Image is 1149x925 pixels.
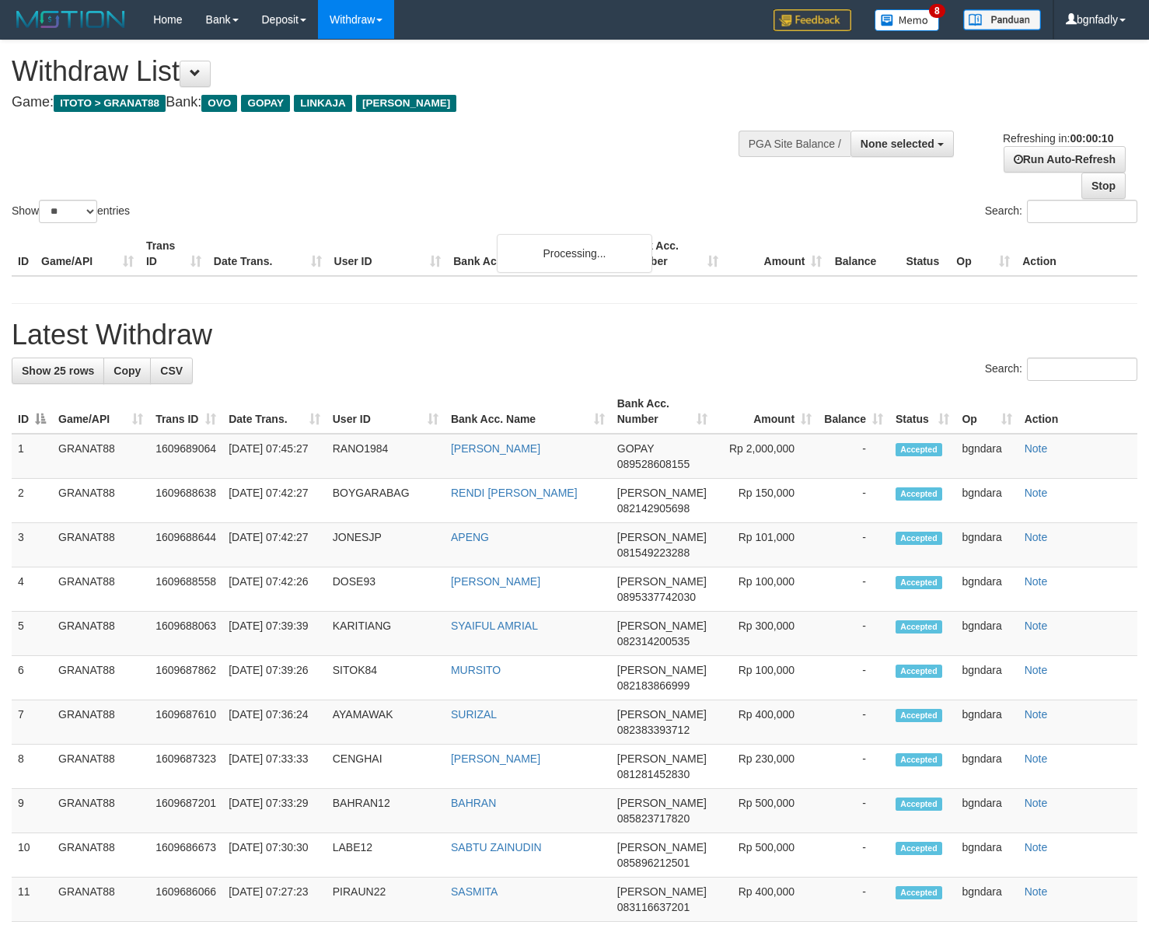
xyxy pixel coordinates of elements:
[52,612,149,656] td: GRANAT88
[22,365,94,377] span: Show 25 rows
[818,389,889,434] th: Balance: activate to sort column ascending
[52,745,149,789] td: GRANAT88
[714,833,818,878] td: Rp 500,000
[714,612,818,656] td: Rp 300,000
[149,745,222,789] td: 1609687323
[617,857,690,869] span: Copy 085896212501 to clipboard
[896,842,942,855] span: Accepted
[617,502,690,515] span: Copy 082142905698 to clipboard
[714,479,818,523] td: Rp 150,000
[222,789,327,833] td: [DATE] 07:33:29
[861,138,934,150] span: None selected
[327,878,445,922] td: PIRAUN22
[1025,575,1048,588] a: Note
[149,389,222,434] th: Trans ID: activate to sort column ascending
[451,487,578,499] a: RENDI [PERSON_NAME]
[617,797,707,809] span: [PERSON_NAME]
[1025,797,1048,809] a: Note
[12,200,130,223] label: Show entries
[149,789,222,833] td: 1609687201
[1070,132,1113,145] strong: 00:00:10
[445,389,611,434] th: Bank Acc. Name: activate to sort column ascending
[955,612,1018,656] td: bgndara
[327,700,445,745] td: AYAMAWAK
[955,833,1018,878] td: bgndara
[12,95,750,110] h4: Game: Bank:
[327,389,445,434] th: User ID: activate to sort column ascending
[294,95,352,112] span: LINKAJA
[611,389,714,434] th: Bank Acc. Number: activate to sort column ascending
[955,789,1018,833] td: bgndara
[451,841,542,853] a: SABTU ZAINUDIN
[451,664,501,676] a: MURSITO
[714,700,818,745] td: Rp 400,000
[447,232,620,276] th: Bank Acc. Name
[1025,620,1048,632] a: Note
[1027,358,1137,381] input: Search:
[356,95,456,112] span: [PERSON_NAME]
[955,745,1018,789] td: bgndara
[896,665,942,678] span: Accepted
[327,612,445,656] td: KARITIANG
[327,745,445,789] td: CENGHAI
[149,700,222,745] td: 1609687610
[955,878,1018,922] td: bgndara
[985,358,1137,381] label: Search:
[1025,442,1048,455] a: Note
[617,724,690,736] span: Copy 082383393712 to clipboard
[497,234,652,273] div: Processing...
[12,434,52,479] td: 1
[818,878,889,922] td: -
[222,612,327,656] td: [DATE] 07:39:39
[955,389,1018,434] th: Op: activate to sort column ascending
[896,709,942,722] span: Accepted
[52,833,149,878] td: GRANAT88
[201,95,237,112] span: OVO
[451,531,489,543] a: APENG
[52,567,149,612] td: GRANAT88
[52,479,149,523] td: GRANAT88
[222,389,327,434] th: Date Trans.: activate to sort column ascending
[12,612,52,656] td: 5
[896,443,942,456] span: Accepted
[714,789,818,833] td: Rp 500,000
[985,200,1137,223] label: Search:
[222,745,327,789] td: [DATE] 07:33:33
[12,8,130,31] img: MOTION_logo.png
[12,358,104,384] a: Show 25 rows
[714,878,818,922] td: Rp 400,000
[327,656,445,700] td: SITOK84
[617,752,707,765] span: [PERSON_NAME]
[39,200,97,223] select: Showentries
[617,620,707,632] span: [PERSON_NAME]
[1025,752,1048,765] a: Note
[12,789,52,833] td: 9
[714,523,818,567] td: Rp 101,000
[222,567,327,612] td: [DATE] 07:42:26
[714,745,818,789] td: Rp 230,000
[54,95,166,112] span: ITOTO > GRANAT88
[818,656,889,700] td: -
[617,531,707,543] span: [PERSON_NAME]
[12,567,52,612] td: 4
[1004,146,1126,173] a: Run Auto-Refresh
[850,131,954,157] button: None selected
[617,635,690,647] span: Copy 082314200535 to clipboard
[896,753,942,766] span: Accepted
[1025,487,1048,499] a: Note
[12,656,52,700] td: 6
[896,620,942,634] span: Accepted
[103,358,151,384] a: Copy
[149,523,222,567] td: 1609688644
[52,700,149,745] td: GRANAT88
[222,656,327,700] td: [DATE] 07:39:26
[955,700,1018,745] td: bgndara
[963,9,1041,30] img: panduan.png
[818,479,889,523] td: -
[955,567,1018,612] td: bgndara
[774,9,851,31] img: Feedback.jpg
[150,358,193,384] a: CSV
[327,434,445,479] td: RANO1984
[899,232,950,276] th: Status
[327,789,445,833] td: BAHRAN12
